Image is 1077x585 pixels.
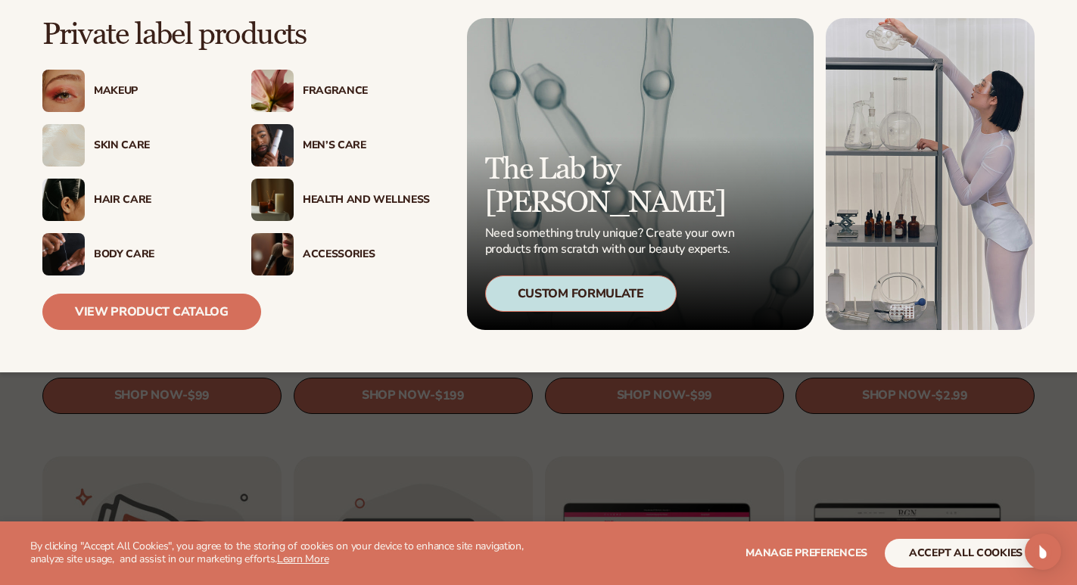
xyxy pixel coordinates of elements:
[42,233,85,275] img: Male hand applying moisturizer.
[251,179,430,221] a: Candles and incense on table. Health And Wellness
[467,18,814,330] a: Microscopic product formula. The Lab by [PERSON_NAME] Need something truly unique? Create your ow...
[251,233,430,275] a: Female with makeup brush. Accessories
[826,18,1035,330] img: Female in lab with equipment.
[94,194,221,207] div: Hair Care
[303,248,430,261] div: Accessories
[94,248,221,261] div: Body Care
[251,124,294,166] img: Male holding moisturizer bottle.
[277,552,328,566] a: Learn More
[251,70,430,112] a: Pink blooming flower. Fragrance
[30,540,557,566] p: By clicking "Accept All Cookies", you agree to the storing of cookies on your device to enhance s...
[42,124,85,166] img: Cream moisturizer swatch.
[303,194,430,207] div: Health And Wellness
[42,294,261,330] a: View Product Catalog
[485,226,739,257] p: Need something truly unique? Create your own products from scratch with our beauty experts.
[42,18,430,51] p: Private label products
[303,139,430,152] div: Men’s Care
[42,70,85,112] img: Female with glitter eye makeup.
[251,124,430,166] a: Male holding moisturizer bottle. Men’s Care
[885,539,1047,568] button: accept all cookies
[94,85,221,98] div: Makeup
[42,70,221,112] a: Female with glitter eye makeup. Makeup
[485,275,677,312] div: Custom Formulate
[94,139,221,152] div: Skin Care
[485,153,739,219] p: The Lab by [PERSON_NAME]
[251,179,294,221] img: Candles and incense on table.
[42,179,221,221] a: Female hair pulled back with clips. Hair Care
[1025,534,1061,570] div: Open Intercom Messenger
[42,179,85,221] img: Female hair pulled back with clips.
[251,70,294,112] img: Pink blooming flower.
[303,85,430,98] div: Fragrance
[251,233,294,275] img: Female with makeup brush.
[745,539,867,568] button: Manage preferences
[745,546,867,560] span: Manage preferences
[42,124,221,166] a: Cream moisturizer swatch. Skin Care
[42,233,221,275] a: Male hand applying moisturizer. Body Care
